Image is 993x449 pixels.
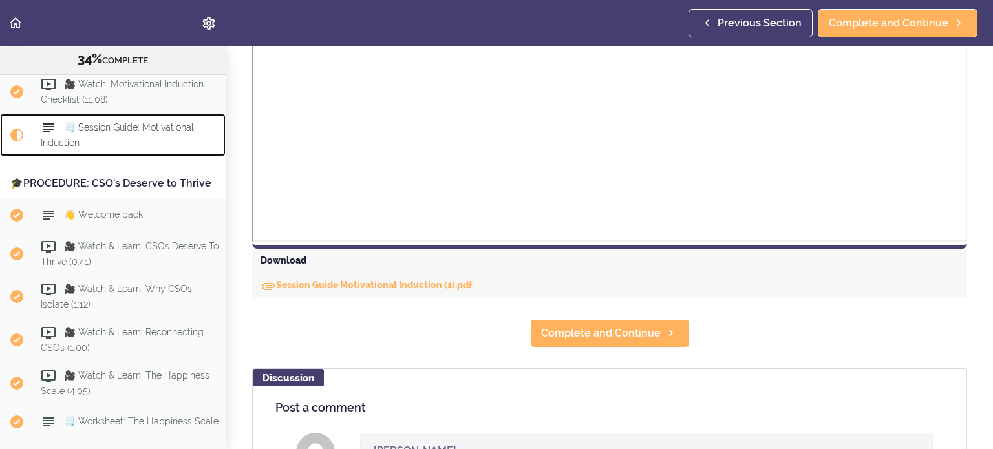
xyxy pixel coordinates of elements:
[829,16,948,31] span: Complete and Continue
[41,241,219,266] span: 🎥 Watch & Learn: CSOs Deserve To Thrive (0:41)
[201,16,217,31] svg: Settings Menu
[8,16,23,31] svg: Back to course curriculum
[689,9,813,37] a: Previous Section
[253,369,324,386] div: Discussion
[41,79,204,104] span: 🎥 Watch: Motivational Induction Checklist (11:08)
[261,278,276,294] svg: Download
[275,401,944,414] h4: Post a comment
[818,9,977,37] a: Complete and Continue
[16,51,209,68] div: COMPLETE
[41,284,192,309] span: 🎥 Watch & Learn: Why CSOs Isolate (1:12)
[41,328,204,353] span: 🎥 Watch & Learn: Reconnecting CSOs (1:00)
[64,417,219,427] span: 🗒️ Worksheet: The Happiness Scale
[718,16,802,31] span: Previous Section
[41,122,194,147] span: 🗒️ Session Guide: Motivational Induction
[64,209,145,220] span: 👋 Welcome back!
[530,319,690,348] a: Complete and Continue
[41,371,209,396] span: 🎥 Watch & Learn: The Happiness Scale (4:05)
[252,249,967,273] div: Download
[541,326,661,341] span: Complete and Continue
[78,51,102,67] span: 34%
[261,280,473,290] a: DownloadSession Guide Motivational Induction (1).pdf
